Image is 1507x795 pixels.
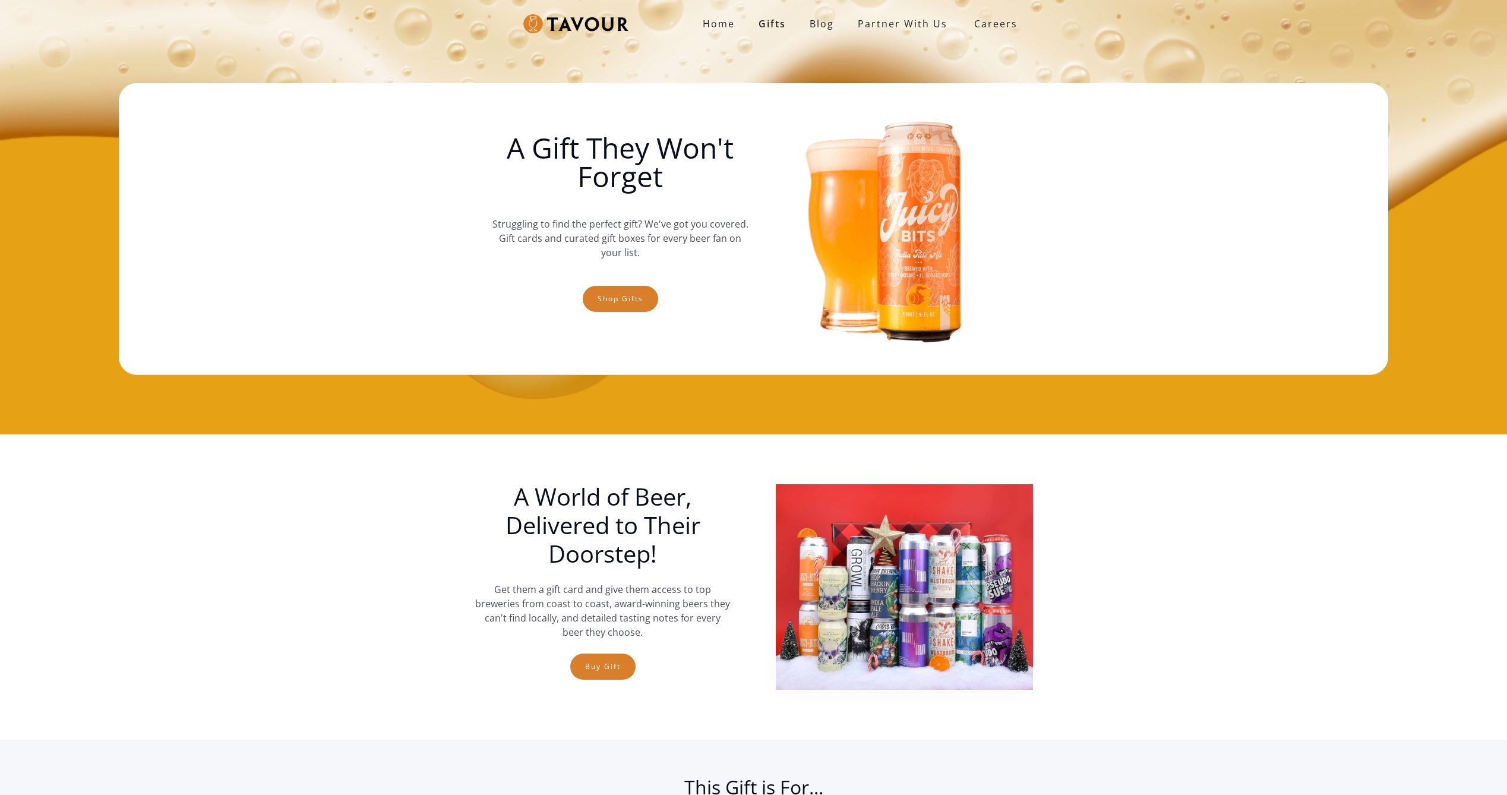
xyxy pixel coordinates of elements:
a: Buy Gift [570,654,636,680]
a: Blog [798,12,846,36]
a: Home [691,12,747,36]
strong: Careers [974,12,1018,36]
strong: Home [703,17,735,30]
a: partner with us [846,12,959,36]
a: Gifts [747,12,798,36]
p: Get them a gift card and give them access to top breweries from coast to coast, award-winning bee... [475,582,731,639]
a: Shop gifts [583,286,658,312]
h1: A Gift They Won't Forget [492,134,748,191]
a: Careers [959,7,1026,40]
p: Struggling to find the perfect gift? We've got you covered. Gift cards and curated gift boxes for... [492,205,748,272]
h1: A World of Beer, Delivered to Their Doorstep! [475,482,731,568]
